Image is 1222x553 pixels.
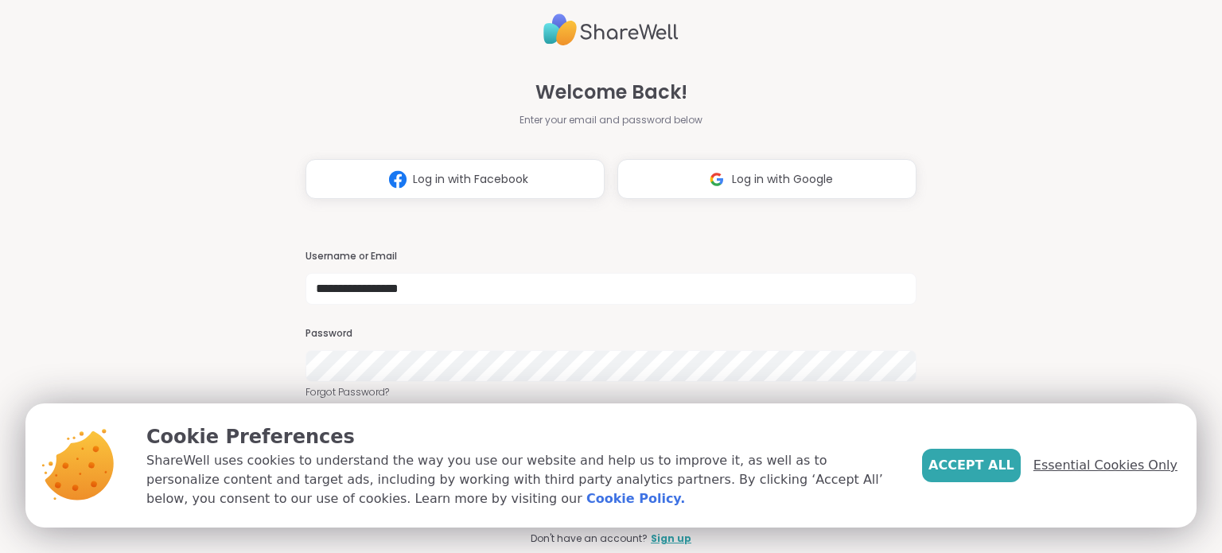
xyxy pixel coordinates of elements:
[928,456,1014,475] span: Accept All
[520,113,702,127] span: Enter your email and password below
[305,250,916,263] h3: Username or Email
[305,159,605,199] button: Log in with Facebook
[922,449,1021,482] button: Accept All
[146,451,897,508] p: ShareWell uses cookies to understand the way you use our website and help us to improve it, as we...
[531,532,648,546] span: Don't have an account?
[146,423,897,451] p: Cookie Preferences
[543,7,679,53] img: ShareWell Logo
[413,171,528,188] span: Log in with Facebook
[732,171,833,188] span: Log in with Google
[305,327,916,341] h3: Password
[535,78,687,107] span: Welcome Back!
[651,532,691,546] a: Sign up
[617,159,916,199] button: Log in with Google
[305,385,916,399] a: Forgot Password?
[702,165,732,194] img: ShareWell Logomark
[383,165,413,194] img: ShareWell Logomark
[1033,456,1177,475] span: Essential Cookies Only
[586,489,685,508] a: Cookie Policy.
